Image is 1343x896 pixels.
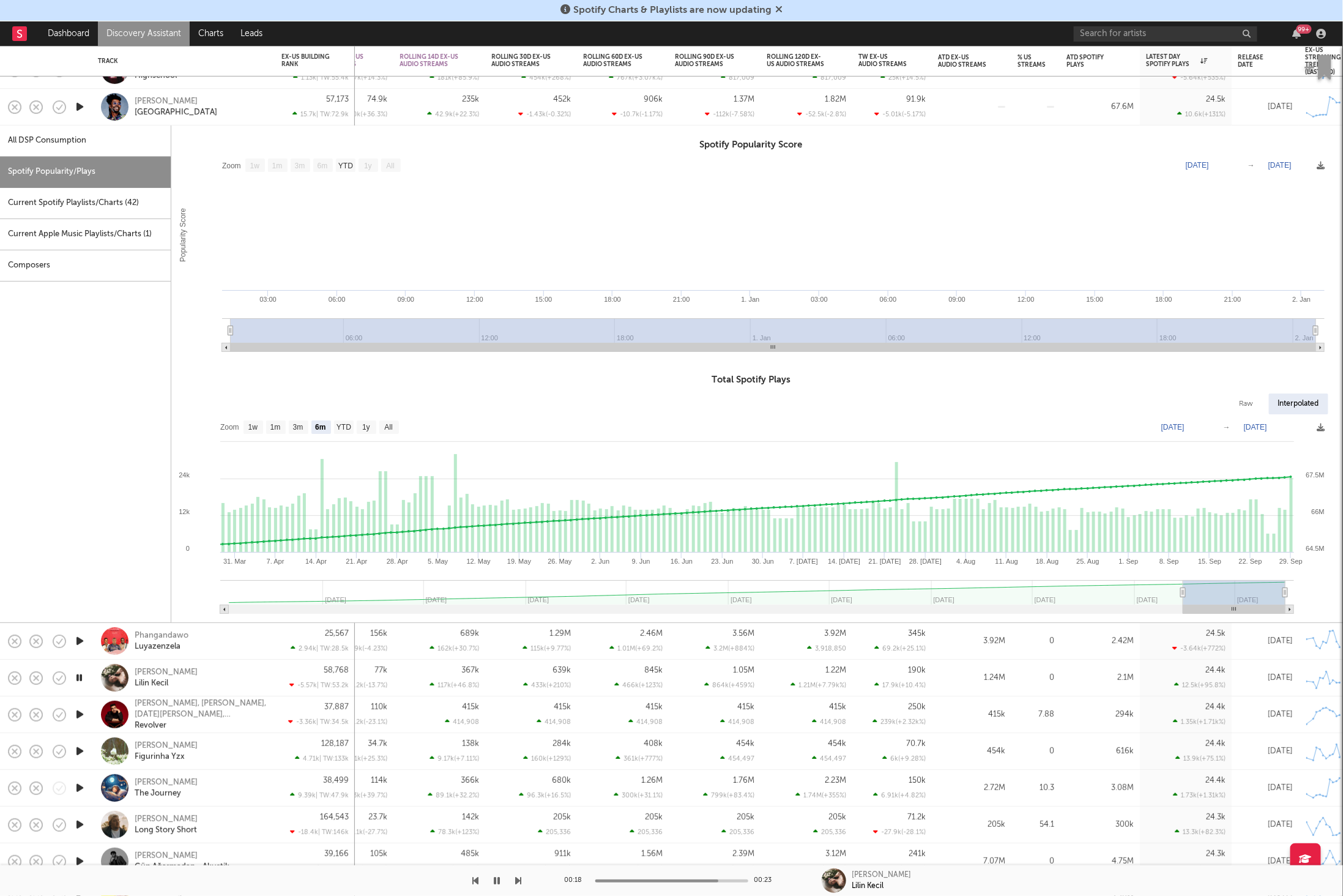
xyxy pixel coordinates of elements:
text: [DATE] [1268,161,1292,170]
div: 7.01k ( +25.3 % ) [337,755,387,763]
div: 24.5k [1206,95,1226,103]
text: 14. Apr [305,558,327,565]
div: 1.35k ( +1.71k % ) [1173,718,1226,726]
div: Rolling 90D Ex-US Audio Streams [675,53,736,68]
div: 689k [460,630,479,638]
div: 4.71k | TW: 133k [281,755,349,763]
text: 2. Jan [1292,296,1311,303]
div: 767k ( +3.07k % ) [609,73,663,81]
div: [DATE] [1238,781,1293,796]
span: Spotify Charts & Playlists are now updating [573,6,772,15]
div: 7.88 [1017,707,1054,722]
div: 2.42M [1066,634,1134,649]
div: 3.92M [938,634,1005,649]
a: [PERSON_NAME] [135,777,198,788]
a: Highschool [135,70,177,81]
text: Zoom [220,424,239,432]
div: Rolling 3D Ex-US Audio Streams [308,53,369,68]
div: Rolling 60D Ex-US Audio Streams [583,53,644,68]
text: 06:00 [880,296,897,303]
text: 1. Jan [741,296,759,303]
div: 454k ( +268 % ) [521,73,571,81]
div: 300k [1066,818,1134,832]
div: 1.76M [733,777,754,785]
a: [PERSON_NAME] [135,741,198,752]
a: Long Story Short [135,825,197,836]
div: 38,499 [323,777,349,785]
div: 361k ( +777 % ) [616,755,663,763]
text: 18:00 [1155,296,1172,303]
text: 3m [295,162,305,170]
div: 408k [644,740,663,748]
div: 99 + [1296,24,1312,34]
div: 15.7k | TW: 72.9k [281,110,349,118]
a: [PERSON_NAME] [135,851,198,862]
div: 817k [938,63,1005,78]
div: 10.3 [1017,781,1054,796]
div: 162k ( +30.7 % ) [430,644,479,652]
div: 58,768 [324,666,349,674]
div: -27.9k ( -28.1 % ) [873,828,926,836]
div: 3,918,850 [807,644,846,652]
div: 71.2k [907,813,926,821]
div: [PERSON_NAME] [135,667,198,678]
text: 25. Aug [1077,558,1099,565]
div: 0 [1017,634,1054,649]
text: All [384,424,392,432]
text: 1m [272,162,283,170]
div: 1.82M [825,95,846,103]
div: 24.4k [1205,666,1226,674]
div: 2.46M [640,630,663,638]
a: Lilin Kecil [135,678,168,689]
div: [DATE] [1238,818,1293,832]
div: 205,336 [813,828,846,836]
div: Gün Ağarmadan - Akustik [135,862,229,873]
div: Ex-US Streaming Trend (last 10d) [1305,47,1341,76]
div: Interpolated [1269,394,1328,414]
div: 150k [909,777,926,785]
div: Revolver [135,720,166,731]
div: 39,166 [324,850,349,858]
div: 452k [553,95,571,103]
div: 1.24M [938,671,1005,685]
text: 09:00 [398,296,415,303]
div: 817,009 [813,73,846,81]
div: -112k ( -7.58 % ) [705,110,754,118]
div: 2.1M [1066,671,1134,685]
text: 7. [DATE] [789,558,818,565]
text: 21. [DATE] [869,558,901,565]
div: [DATE] [1238,634,1293,649]
div: Release Date [1238,54,1274,69]
text: 3m [293,424,303,432]
text: 23. Jun [712,558,734,565]
text: 28. Apr [387,558,408,565]
div: 78.3k ( +123 % ) [430,828,479,836]
div: 1.22M [825,666,846,674]
text: YTD [337,424,351,432]
a: The Journey [135,788,181,799]
text: 66M [1312,508,1325,515]
div: ATD Ex-US Audio Streams [938,54,987,69]
div: % US Streams [1017,54,1046,69]
div: 1.13k | TW: 55.4k [281,73,349,81]
text: 12k [179,508,190,515]
div: [PERSON_NAME] [135,96,198,107]
div: Raw [1230,394,1263,414]
a: Leads [232,21,271,46]
div: 0 [1017,671,1054,685]
div: -3.36k | TW: 34.5k [281,718,349,726]
div: -9.1k ( -27.7 % ) [339,828,387,836]
div: 367k [461,666,479,674]
text: 12:00 [1017,296,1035,303]
text: 1y [362,424,370,432]
div: 415k [645,703,663,711]
text: 06:00 [329,296,346,303]
div: 23.7k [368,813,387,821]
text: 12:00 [466,296,483,303]
div: [DATE] [1238,744,1293,759]
div: 0 [1017,63,1054,78]
div: 3.56M [732,630,754,638]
